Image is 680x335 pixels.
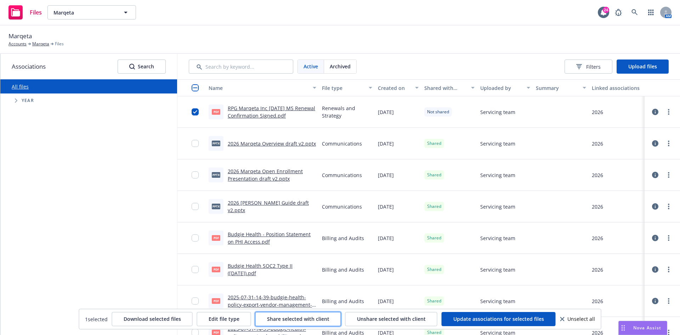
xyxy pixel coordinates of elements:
input: Toggle Row Selected [192,171,199,178]
span: Communications [322,171,362,179]
span: Share selected with client [267,316,329,322]
span: Filters [586,63,601,70]
div: Uploaded by [480,84,523,92]
div: 2026 [592,234,603,242]
span: Servicing team [480,108,515,116]
span: Servicing team [480,140,515,147]
span: [DATE] [378,203,394,210]
a: Accounts [8,41,27,47]
button: Unselect all [560,312,595,326]
span: pptx [212,204,220,209]
div: Linked associations [592,84,642,92]
a: Files [6,2,45,22]
button: Shared with client [421,79,477,96]
a: Report a Bug [611,5,625,19]
span: Files [30,10,42,15]
button: Linked associations [589,79,645,96]
span: pdf [212,109,220,114]
span: Shared [427,203,441,210]
button: File type [319,79,375,96]
span: Communications [322,140,362,147]
span: pdf [212,235,220,240]
span: Shared [427,172,441,178]
div: 2026 [592,108,603,116]
span: Servicing team [480,234,515,242]
button: Uploaded by [477,79,533,96]
span: [DATE] [378,297,394,305]
button: Marqeta [47,5,136,19]
span: Filters [576,63,601,70]
span: Marqeta [8,32,32,41]
div: Search [129,60,154,73]
button: Nova Assist [618,321,667,335]
a: 2026 Marqeta Overview draft v2.pptx [228,140,316,147]
div: Name [209,84,308,92]
button: Created on [375,79,421,96]
span: Shared [427,235,441,241]
span: pdf [212,298,220,303]
span: Renewals and Strategy [322,104,372,119]
span: Edit file type [209,316,239,322]
span: Update associations for selected files [453,316,544,322]
span: [DATE] [378,234,394,242]
a: 2026 Marqeta Open Enrollment Presentation draft v2.pptx [228,168,303,182]
div: Created on [378,84,411,92]
span: [DATE] [378,266,394,273]
span: Active [304,63,318,70]
span: [DATE] [378,171,394,179]
a: 2026 [PERSON_NAME] Guide draft v2.pptx [228,199,309,214]
span: Marqeta [53,9,115,16]
svg: Search [129,64,135,69]
input: Toggle Row Selected [192,108,199,115]
div: 2026 [592,203,603,210]
span: Year [22,98,34,103]
input: Toggle Row Selected [192,297,199,305]
button: Download selected files [112,312,193,326]
span: Billing and Audits [322,297,364,305]
button: Name [206,79,319,96]
button: Share selected with client [255,312,341,326]
button: Edit file type [197,312,251,326]
span: 1 selected [85,316,108,323]
button: SearchSearch [118,59,166,74]
div: 2026 [592,171,603,179]
input: Toggle Row Selected [192,234,199,242]
span: Shared [427,298,441,304]
a: more [664,202,673,211]
span: Not shared [427,109,449,115]
input: Toggle Row Selected [192,203,199,210]
a: Switch app [644,5,658,19]
a: RPG Marqeta Inc [DATE] MS Renewal Confirmation Signed.pdf [228,105,315,119]
span: Download selected files [124,316,181,322]
span: Associations [12,62,46,71]
span: Servicing team [480,171,515,179]
button: Unshare selected with client [345,312,437,326]
span: Unshare selected with client [357,316,426,322]
a: more [664,297,673,305]
input: Toggle Row Selected [192,140,199,147]
span: Servicing team [480,203,515,210]
a: more [664,108,673,116]
button: Summary [533,79,589,96]
span: Servicing team [480,266,515,273]
span: pptx [212,141,220,146]
button: Update associations for selected files [442,312,556,326]
span: pptx [212,172,220,177]
span: pdf [212,330,220,335]
button: Filters [565,59,612,74]
div: Drag to move [619,321,628,335]
input: Select all [192,84,199,91]
span: Shared [427,140,441,147]
a: more [664,234,673,242]
span: Billing and Audits [322,266,364,273]
a: Budgie Health - Position Statement on PHI Access.pdf [228,231,311,245]
input: Toggle Row Selected [192,266,199,273]
span: pdf [212,267,220,272]
span: Files [55,41,64,47]
span: Billing and Audits [322,234,364,242]
span: [DATE] [378,140,394,147]
div: 2026 [592,297,603,305]
a: 2025-07-31-14-39-budgie-health-policy-export-vendor-management-policy.pdf [228,294,312,316]
button: Upload files [617,59,669,74]
span: [DATE] [378,108,394,116]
